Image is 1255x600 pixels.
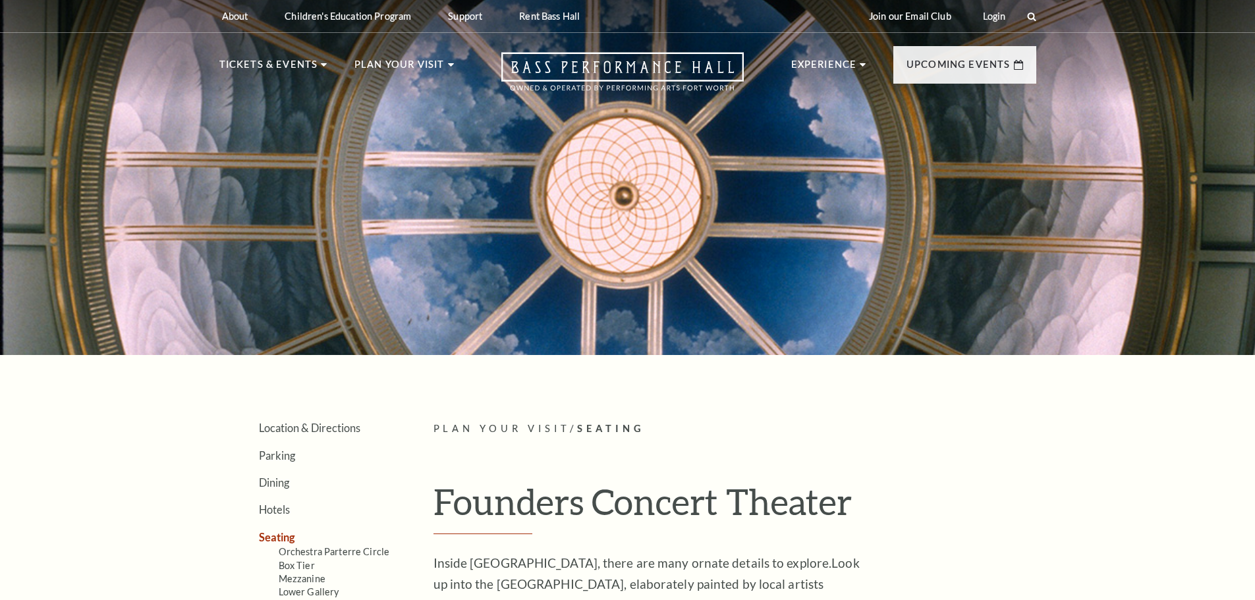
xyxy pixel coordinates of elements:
p: Rent Bass Hall [519,11,580,22]
p: Support [448,11,482,22]
p: About [222,11,248,22]
span: Plan Your Visit [433,423,571,434]
a: Mezzanine [279,573,325,584]
p: / [433,421,1036,437]
p: Plan Your Visit [354,57,445,80]
p: Upcoming Events [906,57,1011,80]
a: Lower Gallery [279,586,339,597]
a: Box Tier [279,560,315,571]
a: Dining [259,476,289,489]
a: Hotels [259,503,290,516]
p: Experience [791,57,857,80]
span: Seating [577,423,645,434]
p: Children's Education Program [285,11,411,22]
a: Orchestra Parterre Circle [279,546,390,557]
p: Tickets & Events [219,57,318,80]
a: Seating [259,531,295,543]
a: Location & Directions [259,422,360,434]
a: Parking [259,449,295,462]
h1: Founders Concert Theater [433,480,1036,534]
